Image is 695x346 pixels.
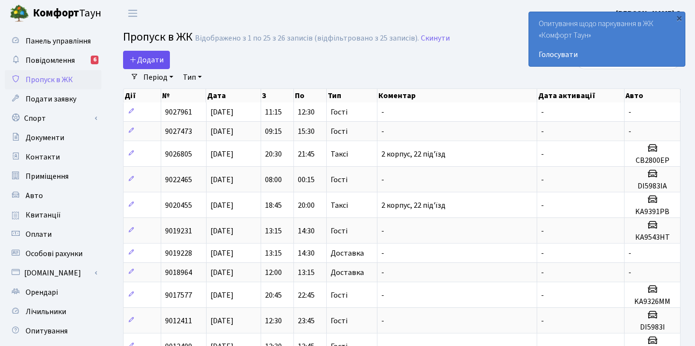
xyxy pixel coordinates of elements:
[5,89,101,109] a: Подати заявку
[327,89,377,102] th: Тип
[261,89,294,102] th: З
[26,210,61,220] span: Квитанції
[529,12,685,66] div: Опитування щодо паркування в ЖК «Комфорт Таун»
[265,248,282,259] span: 13:15
[298,316,315,326] span: 23:45
[381,316,384,326] span: -
[5,225,101,244] a: Оплати
[165,226,192,236] span: 9019231
[381,174,384,185] span: -
[26,229,52,240] span: Оплати
[541,149,544,159] span: -
[628,156,676,165] h5: CB2800EP
[331,227,347,235] span: Гості
[165,200,192,211] span: 9020455
[539,49,675,60] a: Голосувати
[265,126,282,137] span: 09:15
[331,150,348,158] span: Таксі
[331,249,364,257] span: Доставка
[628,107,631,117] span: -
[541,248,544,259] span: -
[26,171,69,182] span: Приміщення
[161,89,206,102] th: №
[674,13,684,23] div: ×
[265,107,282,117] span: 11:15
[165,267,192,278] span: 9018964
[5,31,101,51] a: Панель управління
[331,128,347,135] span: Гості
[26,132,64,143] span: Документи
[628,207,676,216] h5: KA9391PB
[26,36,91,46] span: Панель управління
[210,174,234,185] span: [DATE]
[5,302,101,321] a: Лічильники
[5,147,101,167] a: Контакти
[541,126,544,137] span: -
[165,174,192,185] span: 9022465
[381,149,445,159] span: 2 корпус, 22 під'їзд
[5,244,101,263] a: Особові рахунки
[165,107,192,117] span: 9027961
[331,176,347,184] span: Гості
[628,267,631,278] span: -
[265,226,282,236] span: 13:15
[165,248,192,259] span: 9019228
[210,226,234,236] span: [DATE]
[265,267,282,278] span: 12:00
[381,226,384,236] span: -
[139,69,177,86] a: Період
[26,55,75,66] span: Повідомлення
[541,107,544,117] span: -
[298,126,315,137] span: 15:30
[5,70,101,89] a: Пропуск в ЖК
[121,5,145,21] button: Переключити навігацію
[628,323,676,332] h5: DI5983I
[616,8,683,19] b: [PERSON_NAME] О.
[265,200,282,211] span: 18:45
[5,51,101,70] a: Повідомлення6
[537,89,625,102] th: Дата активації
[165,290,192,301] span: 9017577
[265,149,282,159] span: 20:30
[33,5,79,21] b: Комфорт
[33,5,101,22] span: Таун
[298,226,315,236] span: 14:30
[377,89,537,102] th: Коментар
[5,167,101,186] a: Приміщення
[165,126,192,137] span: 9027473
[26,74,73,85] span: Пропуск в ЖК
[541,200,544,211] span: -
[210,107,234,117] span: [DATE]
[331,317,347,325] span: Гості
[331,108,347,116] span: Гості
[210,200,234,211] span: [DATE]
[628,297,676,306] h5: KA9326MM
[628,126,631,137] span: -
[5,109,101,128] a: Спорт
[381,267,384,278] span: -
[541,290,544,301] span: -
[381,290,384,301] span: -
[5,321,101,341] a: Опитування
[26,306,66,317] span: Лічильники
[628,182,676,191] h5: DI5983ІА
[298,107,315,117] span: 12:30
[123,29,193,45] span: Пропуск в ЖК
[331,291,347,299] span: Гості
[5,128,101,147] a: Документи
[298,248,315,259] span: 14:30
[541,267,544,278] span: -
[541,226,544,236] span: -
[26,248,83,259] span: Особові рахунки
[265,316,282,326] span: 12:30
[298,290,315,301] span: 22:45
[265,174,282,185] span: 08:00
[210,316,234,326] span: [DATE]
[210,248,234,259] span: [DATE]
[298,267,315,278] span: 13:15
[628,248,631,259] span: -
[5,186,101,205] a: Авто
[26,287,58,298] span: Орендарі
[5,263,101,283] a: [DOMAIN_NAME]
[26,326,68,336] span: Опитування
